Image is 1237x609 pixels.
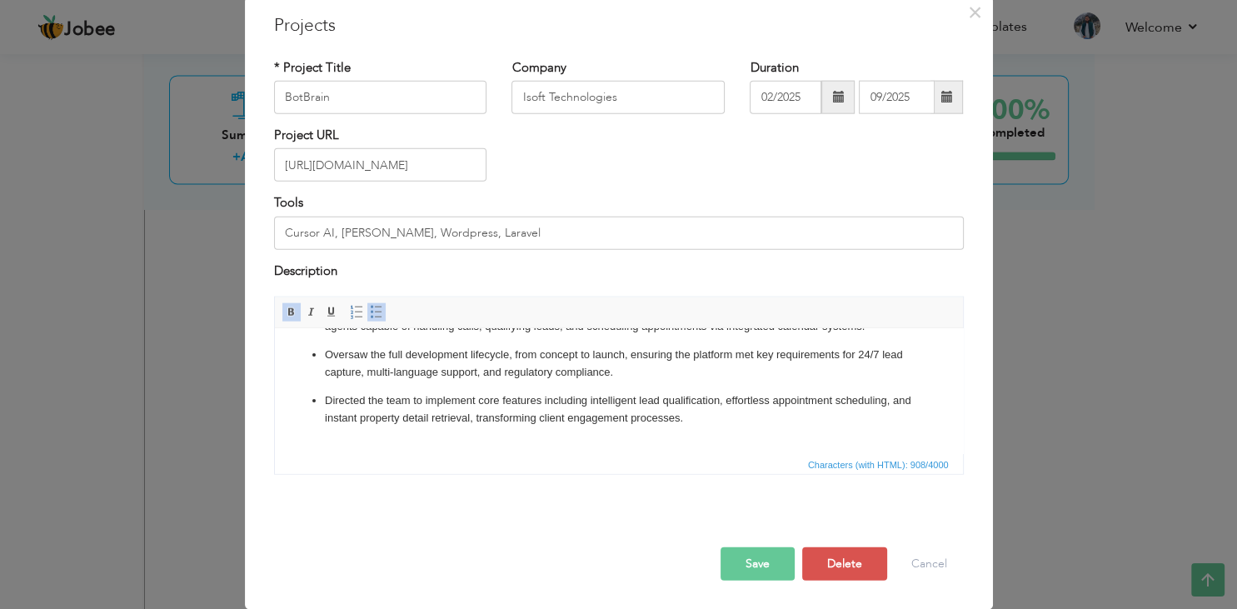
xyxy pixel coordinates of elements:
[511,58,566,76] label: Company
[859,81,935,114] input: Present
[274,58,351,76] label: * Project Title
[802,547,887,581] button: Delete
[322,303,341,322] a: Underline
[805,457,952,472] span: Characters (with HTML): 908/4000
[367,303,386,322] a: Insert/Remove Bulleted List
[274,127,339,144] label: Project URL
[274,12,964,37] h3: Projects
[275,329,963,454] iframe: Rich Text Editor, projectEditor
[721,547,795,581] button: Save
[750,81,821,114] input: From
[274,194,303,212] label: Tools
[805,457,954,472] div: Statistics
[895,547,964,581] button: Cancel
[282,303,301,322] a: Bold
[274,262,337,279] label: Description
[347,303,366,322] a: Insert/Remove Numbered List
[302,303,321,322] a: Italic
[750,58,798,76] label: Duration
